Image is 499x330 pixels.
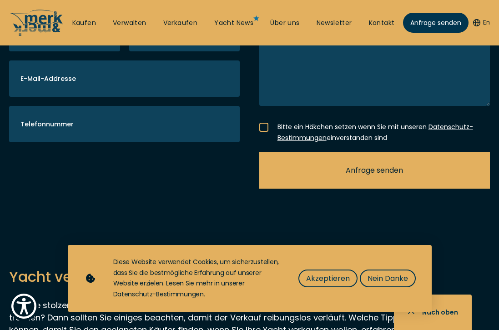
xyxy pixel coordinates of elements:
button: Anfrage senden [259,152,490,189]
button: Show Accessibility Preferences [9,291,39,321]
a: Yacht News [214,19,253,28]
span: Anfrage senden [346,165,403,176]
h2: Yacht verkaufen: So finden Sie den perfekten Käufe [9,266,490,288]
a: Kontakt [369,19,395,28]
a: Datenschutz-Bestimmungen [277,122,473,142]
span: Akzeptieren [306,273,350,284]
a: Verwalten [113,19,146,28]
a: Anfrage senden [403,13,469,33]
a: Newsletter [317,19,352,28]
button: En [473,18,490,27]
label: E-Mail-Addresse [20,74,76,83]
a: Über uns [270,19,299,28]
button: Nein Danke [360,270,416,287]
span: Anfrage senden [410,18,461,28]
button: Akzeptieren [298,270,358,287]
button: Nach oben [394,295,472,330]
span: Bitte ein Häkchen setzen wenn Sie mit unseren einverstanden sind [277,118,490,143]
span: Nein Danke [368,273,408,284]
label: Telefonnummer [20,119,74,129]
a: Verkaufen [163,19,198,28]
div: Diese Website verwendet Cookies, um sicherzustellen, dass Sie die bestmögliche Erfahrung auf unse... [113,257,280,300]
a: Datenschutz-Bestimmungen [113,290,204,299]
a: Kaufen [72,19,96,28]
